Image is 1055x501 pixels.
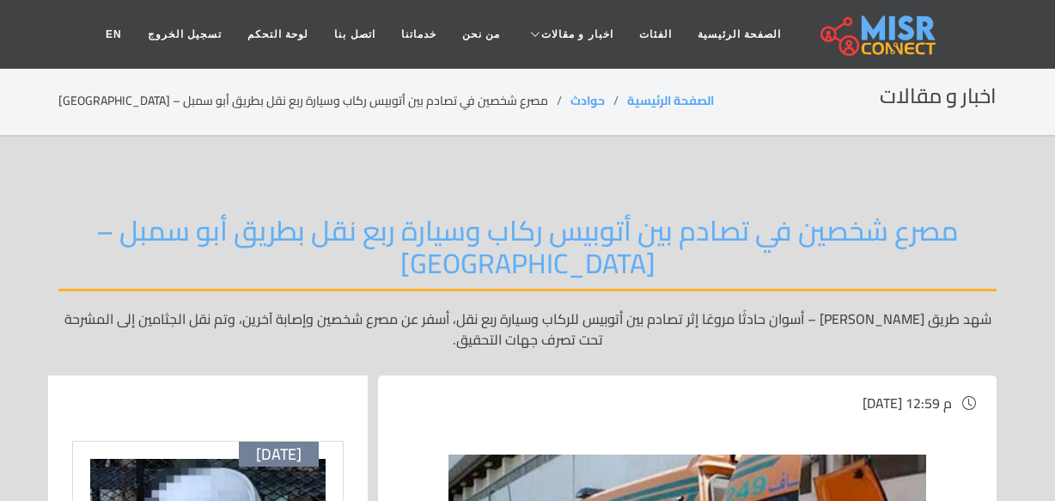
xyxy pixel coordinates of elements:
a: خدماتنا [388,18,449,51]
span: [DATE] 12:59 م [863,390,952,416]
a: EN [93,18,135,51]
a: الصفحة الرئيسية [627,89,714,112]
h2: مصرع شخصين في تصادم بين أتوبيس ركاب وسيارة ربع نقل بطريق أبو سمبل – [GEOGRAPHIC_DATA] [58,214,997,291]
img: main.misr_connect [820,13,936,56]
span: [DATE] [256,445,302,464]
a: الفئات [626,18,685,51]
a: من نحن [449,18,513,51]
a: لوحة التحكم [235,18,321,51]
li: مصرع شخصين في تصادم بين أتوبيس ركاب وسيارة ربع نقل بطريق أبو سمبل – [GEOGRAPHIC_DATA] [58,92,570,110]
a: اخبار و مقالات [513,18,626,51]
h2: اخبار و مقالات [880,84,997,109]
a: حوادث [570,89,605,112]
a: اتصل بنا [321,18,387,51]
a: تسجيل الخروج [135,18,235,51]
a: الصفحة الرئيسية [685,18,794,51]
span: اخبار و مقالات [541,27,613,42]
p: شهد طريق [PERSON_NAME] – أسوان حادثًا مروعًا إثر تصادم بين أتوبيس للركاب وسيارة ربع نقل، أسفر عن ... [58,309,997,350]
